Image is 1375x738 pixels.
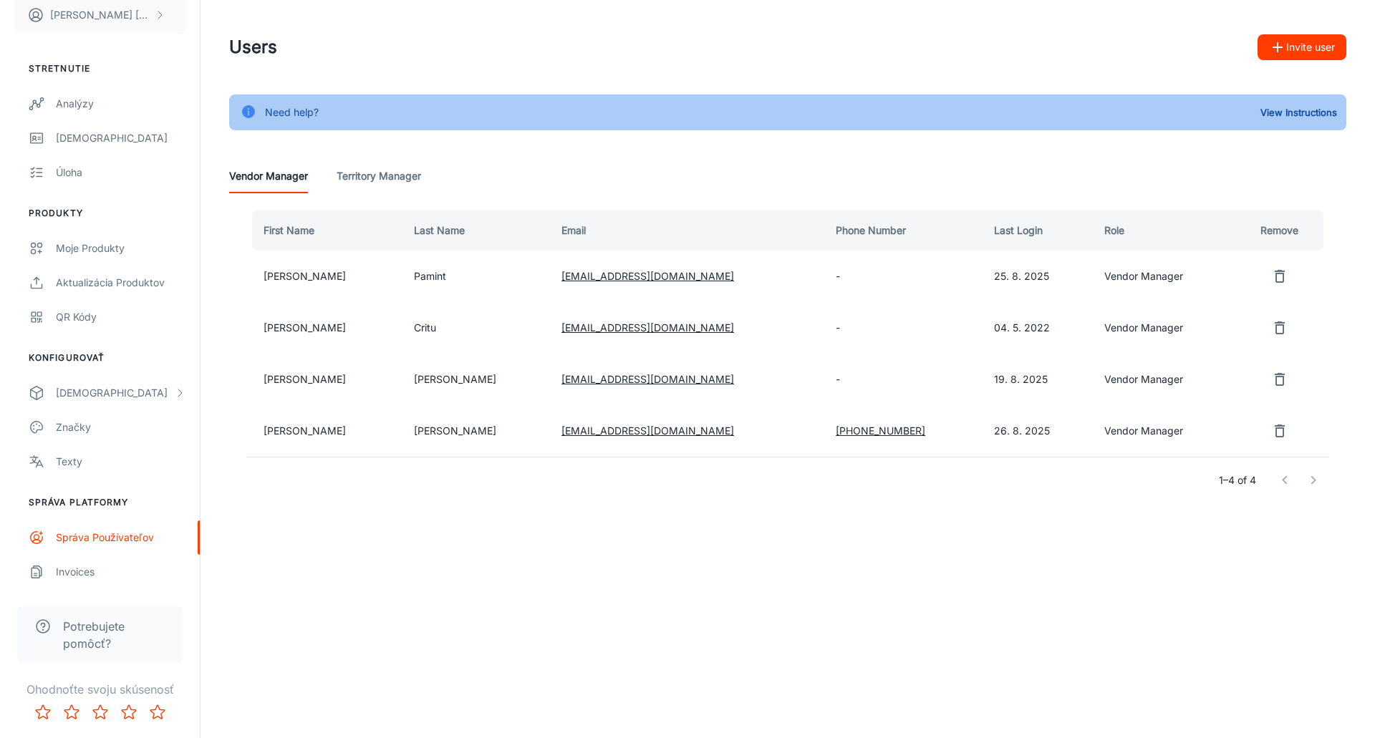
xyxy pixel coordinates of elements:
button: remove user [1265,314,1294,342]
td: 19. 8. 2025 [983,354,1093,405]
th: Last Name [402,210,550,251]
p: 1–4 of 4 [1219,472,1256,488]
td: [PERSON_NAME] [402,405,550,457]
a: [PHONE_NUMBER] [836,424,925,437]
div: Úloha [56,165,185,180]
td: [PERSON_NAME] [246,302,402,354]
td: 25. 8. 2025 [983,251,1093,302]
th: Email [550,210,824,251]
td: Critu [402,302,550,354]
td: [PERSON_NAME] [246,251,402,302]
div: Invoices [56,564,185,580]
th: Last Login [983,210,1093,251]
button: View Instructions [1257,102,1341,123]
td: 04. 5. 2022 [983,302,1093,354]
td: Vendor Manager [1093,251,1235,302]
th: Remove [1235,210,1329,251]
td: [PERSON_NAME] [246,354,402,405]
div: [DEMOGRAPHIC_DATA] [56,385,174,401]
td: - [824,251,982,302]
button: remove user [1265,262,1294,291]
td: [PERSON_NAME] [246,405,402,457]
button: remove user [1265,417,1294,445]
td: Vendor Manager [1093,405,1235,457]
div: Analýzy [56,96,185,112]
td: Pamint [402,251,550,302]
button: Invite user [1258,34,1346,60]
th: First Name [246,210,402,251]
div: Správa používateľov [56,530,185,545]
a: Territory Manager [337,159,421,193]
th: Role [1093,210,1235,251]
div: Need help? [265,99,319,126]
td: - [824,354,982,405]
a: [EMAIL_ADDRESS][DOMAIN_NAME] [561,424,734,437]
a: Vendor Manager [229,159,308,193]
div: Aktualizácia produktov [56,275,185,291]
td: 26. 8. 2025 [983,405,1093,457]
div: Moje produkty [56,241,185,256]
div: Značky [56,419,185,435]
td: Vendor Manager [1093,354,1235,405]
h1: Users [229,34,277,60]
td: Vendor Manager [1093,302,1235,354]
div: [DEMOGRAPHIC_DATA] [56,130,185,146]
div: Texty [56,454,185,470]
button: remove user [1265,365,1294,394]
div: QR kódy [56,309,185,325]
th: Phone Number [824,210,982,251]
a: [EMAIL_ADDRESS][DOMAIN_NAME] [561,270,734,282]
a: [EMAIL_ADDRESS][DOMAIN_NAME] [561,321,734,334]
p: [PERSON_NAME] [PERSON_NAME] [50,7,151,23]
td: [PERSON_NAME] [402,354,550,405]
td: - [824,302,982,354]
a: [EMAIL_ADDRESS][DOMAIN_NAME] [561,373,734,385]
